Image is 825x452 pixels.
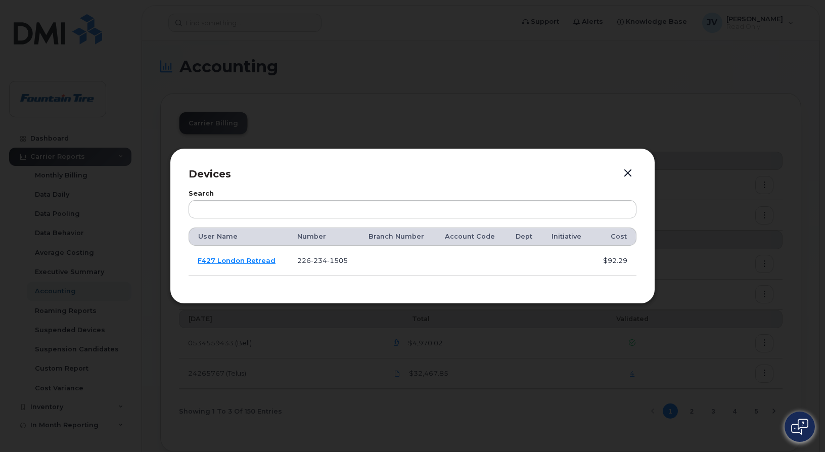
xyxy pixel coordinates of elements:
th: Number [288,228,359,246]
th: User Name [189,228,288,246]
p: Devices [189,167,636,182]
th: Account Code [436,228,507,246]
th: Initiative [542,228,592,246]
span: 226 [297,256,348,264]
th: Dept [507,228,543,246]
img: Open chat [791,419,808,435]
th: Cost [592,228,636,246]
span: 234 [311,256,327,264]
th: Branch Number [359,228,436,246]
td: $92.29 [592,246,636,276]
span: 1505 [327,256,348,264]
a: F427 London Retread [198,256,276,264]
label: Search [189,191,636,197]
